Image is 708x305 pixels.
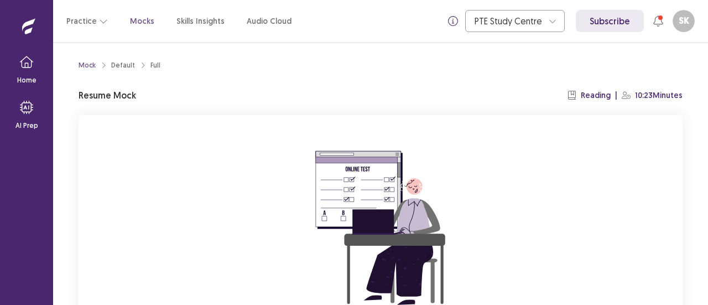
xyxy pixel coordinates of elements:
[130,15,154,27] a: Mocks
[673,10,695,32] button: SK
[475,11,543,32] div: PTE Study Centre
[79,60,96,70] a: Mock
[581,90,611,101] p: Reading
[615,90,617,101] p: |
[15,121,38,131] p: AI Prep
[17,75,37,85] p: Home
[443,11,463,31] button: info
[79,89,136,102] p: Resume Mock
[150,60,160,70] div: Full
[111,60,135,70] div: Default
[635,90,683,101] p: 10:23 Minutes
[576,10,644,32] a: Subscribe
[66,11,108,31] button: Practice
[79,60,160,70] nav: breadcrumb
[176,15,225,27] a: Skills Insights
[247,15,291,27] a: Audio Cloud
